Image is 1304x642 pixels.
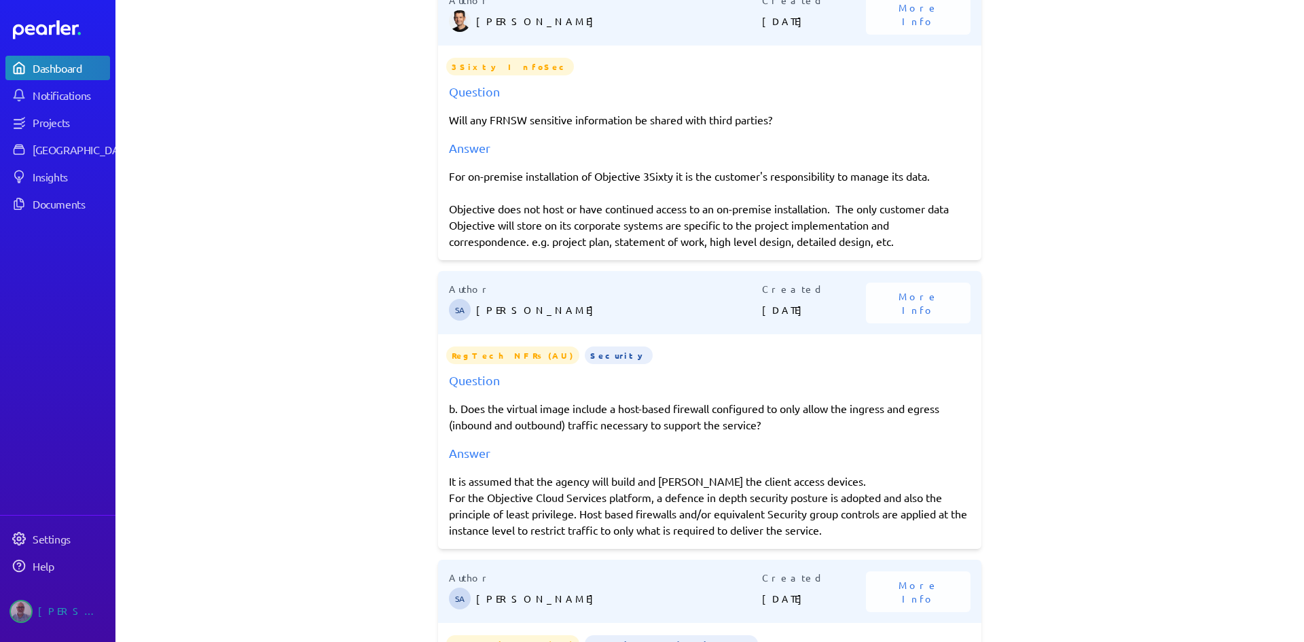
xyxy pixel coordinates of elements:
[762,585,867,612] p: [DATE]
[449,282,762,296] p: Author
[33,115,109,129] div: Projects
[762,7,867,35] p: [DATE]
[449,168,971,184] p: For on-premise installation of Objective 3Sixty it is the customer's responsibility to manage its...
[5,164,110,189] a: Insights
[449,371,971,389] div: Question
[449,200,971,249] p: Objective does not host or have continued access to an on-premise installation. The only customer...
[5,56,110,80] a: Dashboard
[33,61,109,75] div: Dashboard
[5,527,110,551] a: Settings
[449,82,971,101] div: Question
[866,283,971,323] button: More Info
[476,585,762,612] p: [PERSON_NAME]
[476,7,762,35] p: [PERSON_NAME]
[449,139,971,157] div: Answer
[449,444,971,462] div: Answer
[446,58,574,75] span: 3Sixty InfoSec
[882,578,954,605] span: More Info
[5,192,110,216] a: Documents
[446,346,579,364] span: RegTech NFRs (AU)
[38,600,106,623] div: [PERSON_NAME]
[585,346,653,364] span: Security
[762,571,867,585] p: Created
[5,83,110,107] a: Notifications
[33,197,109,211] div: Documents
[449,10,471,32] img: James Layton
[762,282,867,296] p: Created
[449,299,471,321] span: Steve Ackermann
[5,137,110,162] a: [GEOGRAPHIC_DATA]
[449,473,971,538] div: It is assumed that the agency will build and [PERSON_NAME] the client access devices. For the Obj...
[5,594,110,628] a: Jason Riches's photo[PERSON_NAME]
[449,400,971,433] p: b. Does the virtual image include a host-based firewall configured to only allow the ingress and ...
[762,296,867,323] p: [DATE]
[33,88,109,102] div: Notifications
[882,289,954,317] span: More Info
[10,600,33,623] img: Jason Riches
[5,554,110,578] a: Help
[33,532,109,546] div: Settings
[449,571,762,585] p: Author
[33,170,109,183] div: Insights
[882,1,954,28] span: More Info
[449,111,971,128] p: Will any FRNSW sensitive information be shared with third parties?
[5,110,110,135] a: Projects
[33,143,134,156] div: [GEOGRAPHIC_DATA]
[33,559,109,573] div: Help
[13,20,110,39] a: Dashboard
[449,588,471,609] span: Steve Ackermann
[476,296,762,323] p: [PERSON_NAME]
[866,571,971,612] button: More Info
